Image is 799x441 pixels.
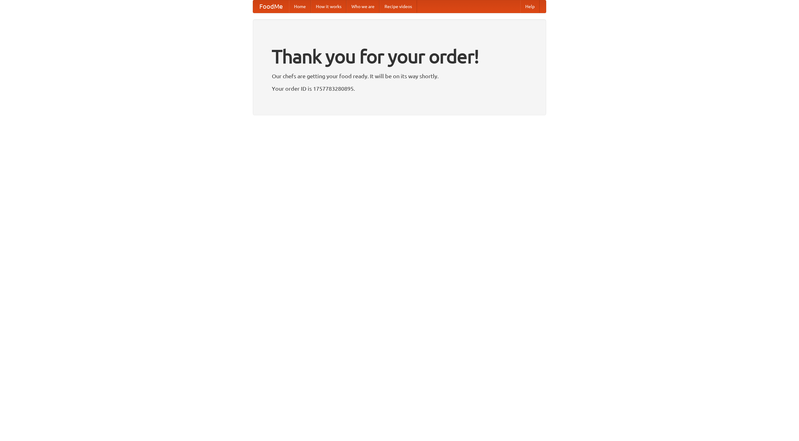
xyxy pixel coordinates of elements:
a: Home [289,0,311,13]
h1: Thank you for your order! [272,41,527,71]
a: FoodMe [253,0,289,13]
a: Help [520,0,540,13]
a: Who we are [346,0,380,13]
a: Recipe videos [380,0,417,13]
a: How it works [311,0,346,13]
p: Your order ID is 1757783280895. [272,84,527,93]
p: Our chefs are getting your food ready. It will be on its way shortly. [272,71,527,81]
